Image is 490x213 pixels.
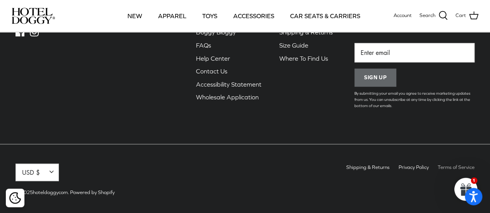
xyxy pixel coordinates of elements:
[354,90,475,109] p: By submitting your email you agree to receive marketing updates from us. You can unsubscribe at a...
[226,3,281,29] a: ACCESSORIES
[346,164,390,170] a: Shipping & Returns
[15,189,69,195] span: © 2025 .
[151,3,193,29] a: APPAREL
[195,3,224,29] a: TOYS
[12,8,55,24] img: hoteldoggycom
[8,191,22,205] button: Cookie policy
[354,68,396,87] button: Sign up
[30,27,39,36] a: Instagram
[399,164,429,170] a: Privacy Policy
[196,68,227,75] a: Contact Us
[196,94,259,101] a: Wholesale Application
[342,164,478,174] ul: Secondary navigation
[394,12,412,18] span: Account
[70,189,115,195] a: Powered by Shopify
[456,12,466,20] span: Cart
[33,189,68,195] a: hoteldoggycom
[15,164,59,181] button: USD $
[279,42,308,49] a: Size Guide
[279,55,328,62] a: Where To Find Us
[120,3,149,29] a: NEW
[354,43,475,62] input: Email
[196,55,230,62] a: Help Center
[420,11,448,21] a: Search
[115,3,373,29] div: Primary navigation
[9,192,21,204] img: Cookie policy
[420,12,435,20] span: Search
[6,189,24,207] div: Cookie policy
[279,29,333,36] a: Shipping & Returns
[15,27,24,36] a: Facebook
[456,11,478,21] a: Cart
[196,29,236,36] a: Doggy Bloggy
[283,3,367,29] a: CAR SEATS & CARRIERS
[394,12,412,20] a: Account
[196,42,211,49] a: FAQs
[438,164,475,170] a: Terms of Service
[196,81,261,88] a: Accessibility Statement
